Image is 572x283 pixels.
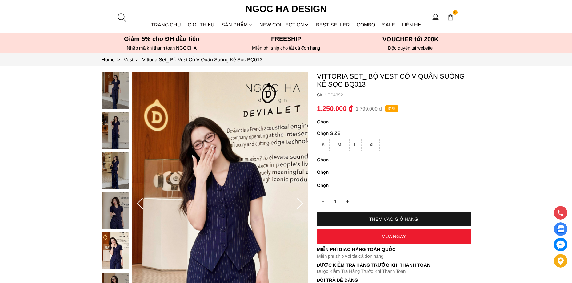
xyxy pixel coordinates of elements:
[317,253,383,259] font: Miễn phí ship với tất cả đơn hàng
[353,17,379,33] a: Combo
[350,45,471,51] h6: Độc quyền tại website
[102,152,129,189] img: Vittoria Set_ Bộ Vest Cổ V Quần Suông Kẻ Sọc BQ013_mini_2
[557,225,564,233] img: Display image
[102,192,129,229] img: Vittoria Set_ Bộ Vest Cổ V Quần Suông Kẻ Sọc BQ013_mini_3
[317,131,471,136] p: SIZE
[133,57,141,62] span: >
[554,238,567,251] a: messenger
[102,72,129,109] img: Vittoria Set_ Bộ Vest Cổ V Quần Suông Kẻ Sọc BQ013_mini_0
[124,57,142,62] a: Link to Vest
[317,195,354,208] input: Quantity input
[317,105,353,113] p: 1.250.000 ₫
[226,45,346,51] h6: MIễn phí ship cho tất cả đơn hàng
[385,105,398,113] p: 31%
[124,35,199,42] font: Giảm 5% cho ĐH đầu tiên
[365,139,380,151] div: XL
[333,139,346,151] div: M
[218,17,256,33] div: SẢN PHẨM
[350,35,471,43] h5: VOUCHER tới 200K
[317,234,471,239] div: MUA NGAY
[102,112,129,149] img: Vittoria Set_ Bộ Vest Cổ V Quần Suông Kẻ Sọc BQ013_mini_1
[356,106,382,112] p: 1.799.000 ₫
[317,92,328,97] h6: SKU:
[317,262,471,268] p: Được Kiểm Tra Hàng Trước Khi Thanh Toán
[317,216,471,222] div: THÊM VÀO GIỎ HÀNG
[317,247,396,252] font: Miễn phí giao hàng toàn quốc
[379,17,399,33] a: SALE
[317,277,471,283] h6: Đổi trả dễ dàng
[240,2,332,16] a: Ngoc Ha Design
[317,72,471,88] p: Vittoria Set_ Bộ Vest Cổ V Quần Suông Kẻ Sọc BQ013
[453,10,458,15] span: 0
[148,17,185,33] a: TRANG CHỦ
[127,45,197,51] font: Nhập mã khi thanh toán NGOCHA
[184,17,218,33] a: GIỚI THIỆU
[398,17,425,33] a: LIÊN HỆ
[142,57,262,62] a: Link to Vittoria Set_ Bộ Vest Cổ V Quần Suông Kẻ Sọc BQ013
[271,35,301,42] font: Freeship
[317,139,330,151] div: S
[115,57,122,62] span: >
[256,17,313,33] a: NEW COLLECTION
[313,17,354,33] a: BEST SELLER
[554,222,567,236] a: Display image
[102,57,124,62] a: Link to Home
[328,92,471,97] p: TP4392
[317,269,471,274] p: Được Kiểm Tra Hàng Trước Khi Thanh Toán
[102,232,129,269] img: Vittoria Set_ Bộ Vest Cổ V Quần Suông Kẻ Sọc BQ013_mini_4
[447,14,454,21] img: img-CART-ICON-ksit0nf1
[349,139,362,151] div: L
